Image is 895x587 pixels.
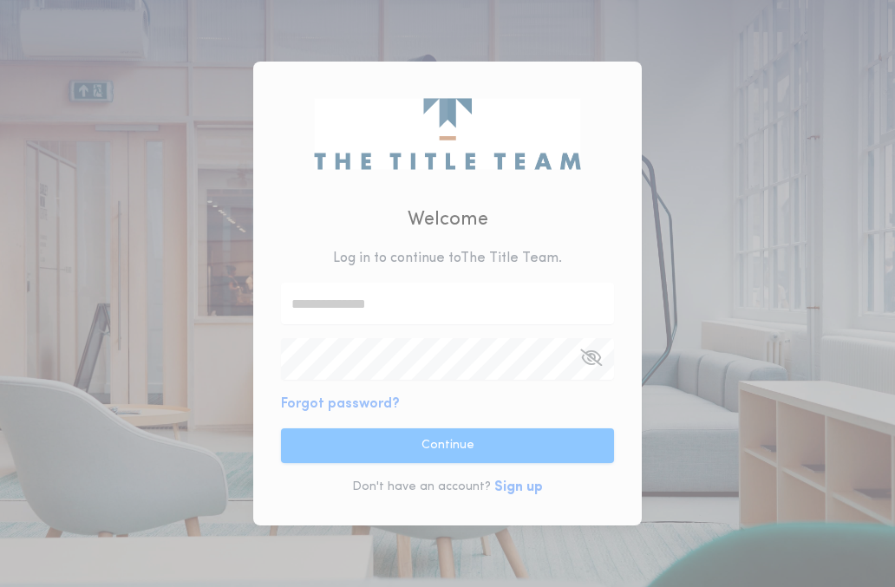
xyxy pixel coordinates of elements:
h2: Welcome [408,205,488,234]
button: Forgot password? [281,394,400,414]
button: Sign up [494,477,543,498]
img: logo [314,98,580,169]
p: Log in to continue to The Title Team . [333,248,562,269]
p: Don't have an account? [352,479,491,496]
button: Continue [281,428,614,463]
